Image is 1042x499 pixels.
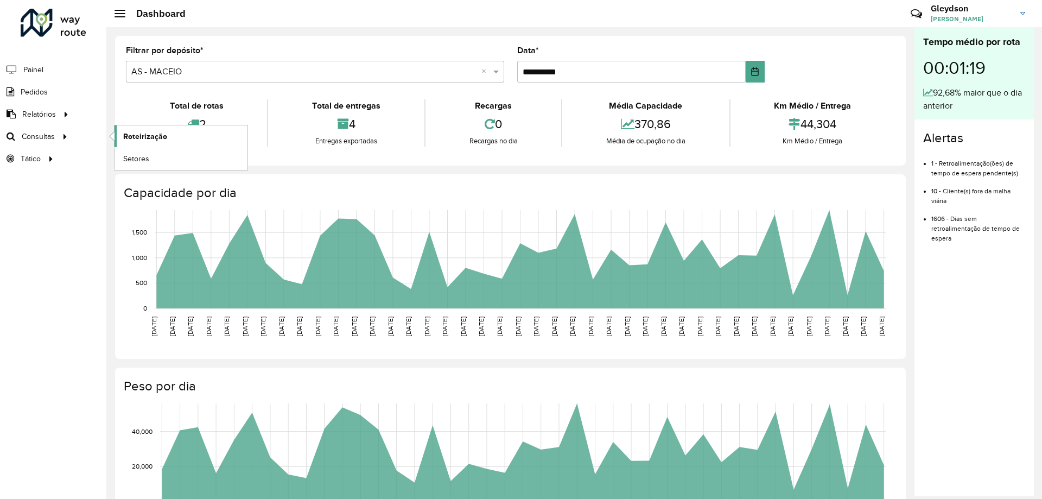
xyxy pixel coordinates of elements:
span: Relatórios [22,109,56,120]
text: 0 [143,305,147,312]
text: [DATE] [678,317,685,336]
div: Entregas exportadas [271,136,421,147]
text: [DATE] [569,317,576,336]
div: 4 [271,112,421,136]
span: Roteirização [123,131,167,142]
div: Média de ocupação no dia [565,136,726,147]
text: [DATE] [860,317,867,336]
div: Total de rotas [129,99,264,112]
li: 1606 - Dias sem retroalimentação de tempo de espera [931,206,1025,243]
label: Filtrar por depósito [126,44,204,57]
text: [DATE] [278,317,285,336]
div: 2 [129,112,264,136]
text: [DATE] [478,317,485,336]
text: [DATE] [460,317,467,336]
text: [DATE] [259,317,266,336]
div: Média Capacidade [565,99,726,112]
h2: Dashboard [125,8,186,20]
text: 500 [136,280,147,287]
text: [DATE] [387,317,394,336]
div: 00:01:19 [923,49,1025,86]
text: [DATE] [551,317,558,336]
text: [DATE] [532,317,539,336]
span: [PERSON_NAME] [931,14,1012,24]
text: [DATE] [660,317,667,336]
button: Choose Date [746,61,765,83]
label: Data [517,44,539,57]
span: Setores [123,153,149,165]
div: Recargas [428,99,558,112]
text: [DATE] [187,317,194,336]
text: 1,500 [132,229,147,236]
h4: Capacidade por dia [124,185,895,201]
text: [DATE] [624,317,631,336]
text: [DATE] [242,317,249,336]
span: Clear all [481,65,491,78]
div: 92,68% maior que o dia anterior [923,86,1025,112]
text: [DATE] [751,317,758,336]
text: [DATE] [805,317,812,336]
text: [DATE] [641,317,649,336]
h4: Alertas [923,130,1025,146]
text: [DATE] [787,317,794,336]
div: Recargas no dia [428,136,558,147]
text: [DATE] [169,317,176,336]
text: [DATE] [205,317,212,336]
text: [DATE] [332,317,339,336]
text: [DATE] [587,317,594,336]
text: [DATE] [842,317,849,336]
span: Tático [21,153,41,165]
span: Pedidos [21,86,48,98]
div: 370,86 [565,112,726,136]
text: [DATE] [823,317,830,336]
li: 10 - Cliente(s) fora da malha viária [931,178,1025,206]
a: Setores [115,148,247,169]
text: [DATE] [441,317,448,336]
div: 0 [428,112,558,136]
div: Total de entregas [271,99,421,112]
text: [DATE] [405,317,412,336]
text: [DATE] [296,317,303,336]
text: [DATE] [351,317,358,336]
text: [DATE] [368,317,376,336]
div: Tempo médio por rota [923,35,1025,49]
li: 1 - Retroalimentação(ões) de tempo de espera pendente(s) [931,150,1025,178]
h4: Peso por dia [124,378,895,394]
text: [DATE] [733,317,740,336]
text: [DATE] [769,317,776,336]
span: Consultas [22,131,55,142]
text: [DATE] [423,317,430,336]
text: [DATE] [496,317,503,336]
text: [DATE] [696,317,703,336]
text: [DATE] [878,317,885,336]
div: Km Médio / Entrega [733,136,892,147]
a: Roteirização [115,125,247,147]
text: 1,000 [132,254,147,261]
text: [DATE] [150,317,157,336]
text: [DATE] [314,317,321,336]
div: 44,304 [733,112,892,136]
text: 40,000 [132,428,153,435]
h3: Gleydson [931,3,1012,14]
a: Contato Rápido [905,2,928,26]
div: Km Médio / Entrega [733,99,892,112]
text: [DATE] [714,317,721,336]
text: [DATE] [605,317,612,336]
text: 20,000 [132,463,153,470]
text: [DATE] [223,317,230,336]
text: [DATE] [514,317,522,336]
span: Painel [23,64,43,75]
